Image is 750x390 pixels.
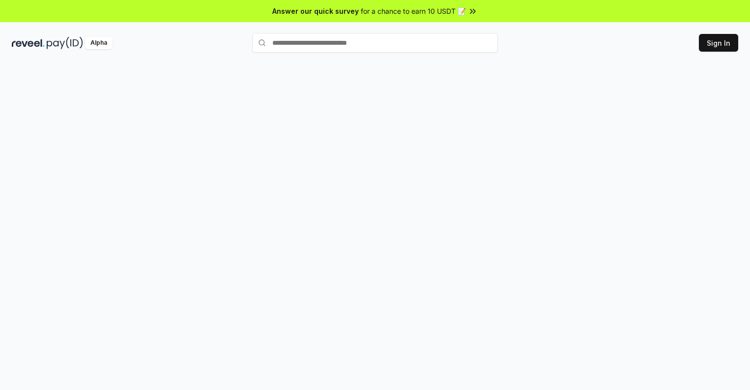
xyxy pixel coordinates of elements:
[361,6,466,16] span: for a chance to earn 10 USDT 📝
[12,37,45,49] img: reveel_dark
[85,37,113,49] div: Alpha
[699,34,738,52] button: Sign In
[272,6,359,16] span: Answer our quick survey
[47,37,83,49] img: pay_id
